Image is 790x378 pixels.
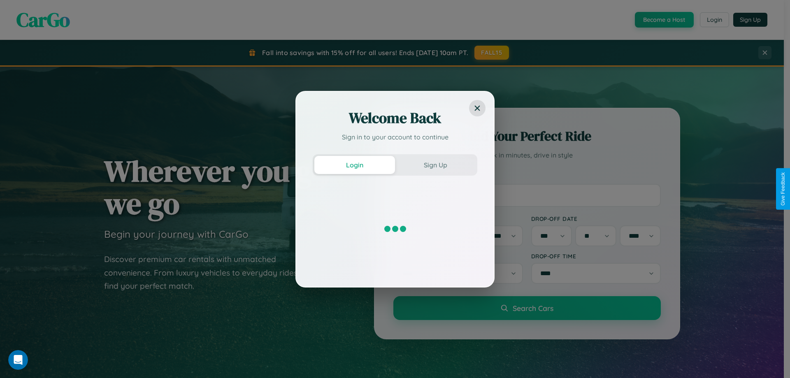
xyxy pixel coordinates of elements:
h2: Welcome Back [313,108,477,128]
div: Give Feedback [780,172,786,206]
iframe: Intercom live chat [8,350,28,370]
button: Sign Up [395,156,476,174]
button: Login [314,156,395,174]
p: Sign in to your account to continue [313,132,477,142]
